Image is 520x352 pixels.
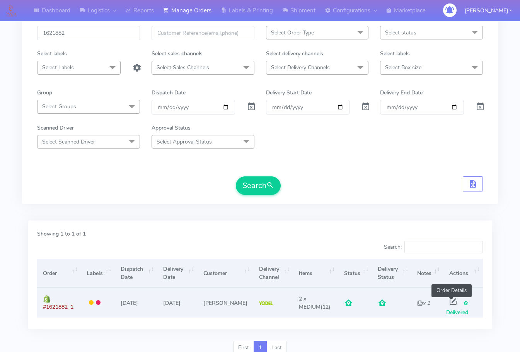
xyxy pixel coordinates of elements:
[197,288,253,317] td: [PERSON_NAME]
[197,259,253,288] th: Customer: activate to sort column ascending
[37,26,140,40] input: Order Id
[152,124,191,132] label: Approval Status
[157,259,197,288] th: Delivery Date: activate to sort column ascending
[380,50,410,58] label: Select labels
[42,64,74,71] span: Select Labels
[43,295,51,303] img: shopify.png
[417,299,430,307] i: x 1
[459,3,518,19] button: [PERSON_NAME]
[259,301,273,305] img: Yodel
[380,89,423,97] label: Delivery End Date
[42,138,95,145] span: Select Scanned Driver
[43,303,73,311] span: #1621882_1
[114,259,157,288] th: Dispatch Date: activate to sort column ascending
[293,259,338,288] th: Items: activate to sort column ascending
[384,241,483,253] label: Search:
[37,230,86,238] label: Showing 1 to 1 of 1
[81,259,114,288] th: Labels: activate to sort column ascending
[271,29,314,36] span: Select Order Type
[266,89,312,97] label: Delivery Start Date
[37,259,81,288] th: Order: activate to sort column ascending
[152,50,203,58] label: Select sales channels
[385,64,421,71] span: Select Box size
[411,259,443,288] th: Notes: activate to sort column ascending
[385,29,416,36] span: Select status
[152,26,254,40] input: Customer Reference(email,phone)
[37,89,52,97] label: Group
[157,64,209,71] span: Select Sales Channels
[37,124,74,132] label: Scanned Driver
[114,288,157,317] td: [DATE]
[299,295,331,311] span: (12)
[299,295,321,311] span: 2 x MEDIUM
[253,259,293,288] th: Delivery Channel: activate to sort column ascending
[236,176,281,195] button: Search
[372,259,412,288] th: Delivery Status: activate to sort column ascending
[446,299,469,316] span: Delivered
[152,89,186,97] label: Dispatch Date
[338,259,372,288] th: Status: activate to sort column ascending
[271,64,330,71] span: Select Delivery Channels
[404,241,483,253] input: Search:
[266,50,323,58] label: Select delivery channels
[42,103,76,110] span: Select Groups
[157,138,212,145] span: Select Approval Status
[157,288,197,317] td: [DATE]
[443,259,483,288] th: Actions: activate to sort column ascending
[37,50,67,58] label: Select labels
